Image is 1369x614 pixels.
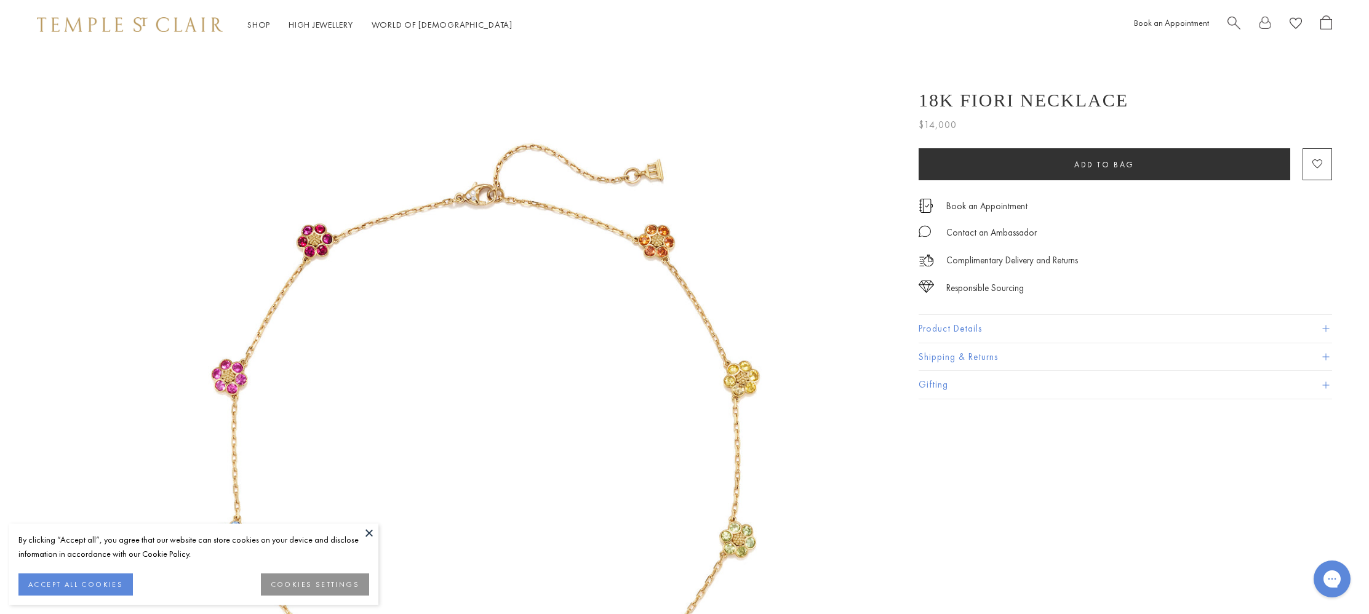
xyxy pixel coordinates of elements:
[919,371,1332,399] button: Gifting
[247,17,513,33] nav: Main navigation
[946,199,1028,213] a: Book an Appointment
[919,315,1332,343] button: Product Details
[1320,15,1332,34] a: Open Shopping Bag
[919,199,933,213] img: icon_appointment.svg
[919,253,934,268] img: icon_delivery.svg
[1074,159,1135,170] span: Add to bag
[372,19,513,30] a: World of [DEMOGRAPHIC_DATA]World of [DEMOGRAPHIC_DATA]
[1307,556,1357,602] iframe: Gorgias live chat messenger
[261,573,369,596] button: COOKIES SETTINGS
[919,343,1332,371] button: Shipping & Returns
[919,148,1290,180] button: Add to bag
[919,117,957,133] span: $14,000
[1134,17,1209,28] a: Book an Appointment
[18,573,133,596] button: ACCEPT ALL COOKIES
[946,253,1078,268] p: Complimentary Delivery and Returns
[1227,15,1240,34] a: Search
[946,281,1024,296] div: Responsible Sourcing
[919,281,934,293] img: icon_sourcing.svg
[289,19,353,30] a: High JewelleryHigh Jewellery
[18,533,369,561] div: By clicking “Accept all”, you agree that our website can store cookies on your device and disclos...
[1290,15,1302,34] a: View Wishlist
[247,19,270,30] a: ShopShop
[37,17,223,32] img: Temple St. Clair
[919,225,931,237] img: MessageIcon-01_2.svg
[946,225,1037,241] div: Contact an Ambassador
[919,90,1128,111] h1: 18K Fiori Necklace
